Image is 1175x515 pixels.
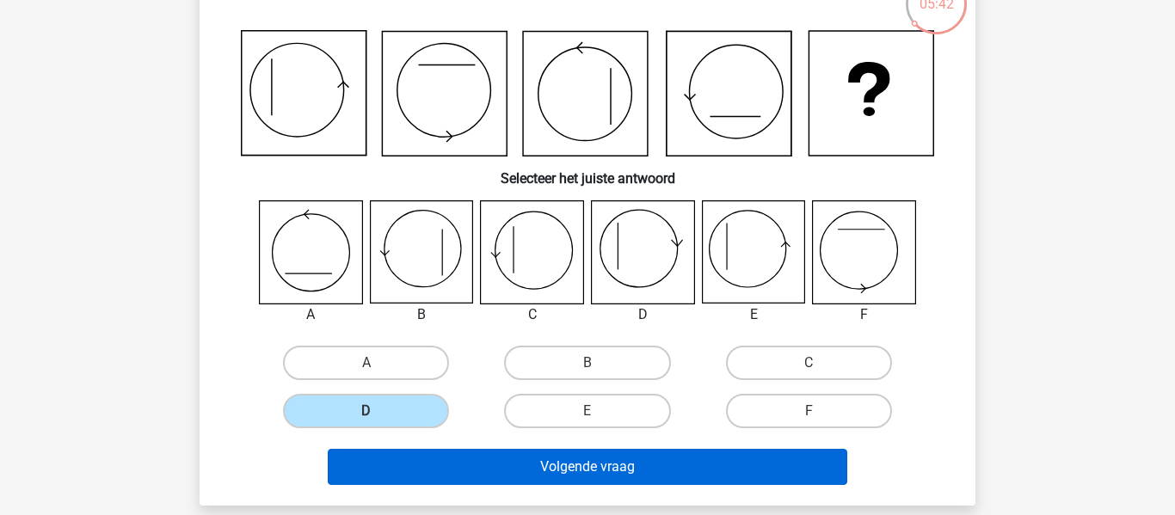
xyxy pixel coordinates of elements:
[283,346,449,380] label: A
[504,394,670,428] label: E
[357,304,487,325] div: B
[799,304,929,325] div: F
[227,156,948,187] h6: Selecteer het juiste antwoord
[726,394,892,428] label: F
[246,304,376,325] div: A
[689,304,819,325] div: E
[283,394,449,428] label: D
[504,346,670,380] label: B
[467,304,597,325] div: C
[726,346,892,380] label: C
[578,304,708,325] div: D
[328,449,848,485] button: Volgende vraag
